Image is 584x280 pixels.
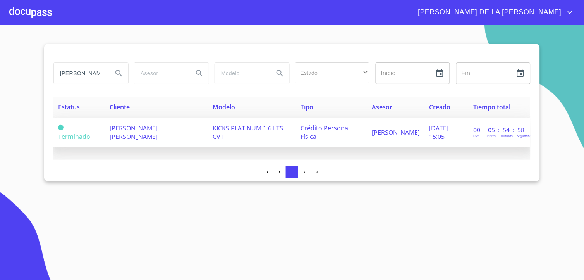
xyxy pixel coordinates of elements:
[372,103,392,111] span: Asesor
[501,133,513,138] p: Minutos
[271,64,289,83] button: Search
[301,103,314,111] span: Tipo
[301,124,349,141] span: Crédito Persona Física
[58,125,64,130] span: Terminado
[488,133,496,138] p: Horas
[412,6,575,19] button: account of current user
[429,124,448,141] span: [DATE] 15:05
[58,103,80,111] span: Estatus
[429,103,450,111] span: Creado
[213,103,235,111] span: Modelo
[295,62,369,83] div: ​
[286,166,298,178] button: 1
[517,133,532,138] p: Segundos
[213,124,283,141] span: KICKS PLATINUM 1 6 LTS CVT
[474,103,511,111] span: Tiempo total
[54,63,106,84] input: search
[474,133,480,138] p: Dias
[474,126,526,134] p: 00 : 05 : 54 : 58
[58,132,90,141] span: Terminado
[372,128,420,137] span: [PERSON_NAME]
[110,64,128,83] button: Search
[290,169,293,175] span: 1
[134,63,187,84] input: search
[190,64,209,83] button: Search
[110,103,130,111] span: Cliente
[215,63,268,84] input: search
[110,124,158,141] span: [PERSON_NAME] [PERSON_NAME]
[412,6,565,19] span: [PERSON_NAME] DE LA [PERSON_NAME]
